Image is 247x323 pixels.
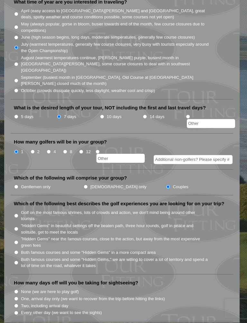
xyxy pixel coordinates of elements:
label: Couples [173,184,188,190]
input: Additional non-golfers? Please specify # [154,155,233,164]
label: June (high season begins, long days, moderate temperatures, generally few course closures) [21,34,195,41]
label: 5 days [21,114,33,120]
label: 10 days [107,114,122,120]
label: 1 [21,149,23,155]
label: Both famous courses and some "Hidden Gems" in a more compact area [21,250,156,256]
label: 8 [70,149,72,155]
label: None (we are here to play golf) [21,289,79,295]
label: "Hidden Gems" near the famous courses, close to the action, but away from the most expensive gree... [21,236,209,249]
label: Which of the following will comprise your group? [14,175,127,181]
label: Gentlemen only [21,184,50,190]
label: October (crowds dissipate quickly, less daylight, weather cool and crisp) [21,88,155,94]
label: How many days off will you be taking for sightseeing? [14,280,138,286]
label: What is the desired length of your tour, NOT including the first and last travel days? [14,105,206,111]
label: [DEMOGRAPHIC_DATA] only [90,184,146,190]
label: April (easy access to [GEOGRAPHIC_DATA][PERSON_NAME] and [GEOGRAPHIC_DATA], great deals, spotty w... [21,8,209,21]
label: 7 days [64,114,77,120]
label: July (warmest temperatures, generally few course closures, very busy with tourists especially aro... [21,42,209,54]
input: Other [96,154,145,163]
label: May (always popular, gorse in bloom, busier towards end of the month, few course closures due to ... [21,21,209,34]
label: Golf on the most famous shrines, lots of crowds and action, we don't mind being around other tour... [21,210,209,222]
label: Both famous courses and some "Hidden Gems," we are willing to cover a lot of territory and spend ... [21,257,209,269]
label: How many golfers will be in your group? [14,139,107,145]
label: 14 days [150,114,164,120]
label: One, arrival day only (we want to recover from the trip before hitting the links) [21,296,165,302]
label: 12 [86,149,91,155]
label: 4 [53,149,56,155]
label: "Hidden Gems" in beautiful settings off the beaten path, three hour rounds, golf in peace and sol... [21,223,209,235]
label: Two, including arrival day [21,303,68,309]
label: September (busiest month in [GEOGRAPHIC_DATA], Old Course at [GEOGRAPHIC_DATA][PERSON_NAME] close... [21,75,209,87]
label: Every other day (we want to see the sights) [21,310,102,316]
label: August (warmest temperatures continue, [PERSON_NAME] purple, busiest month in [GEOGRAPHIC_DATA][P... [21,55,209,74]
input: Other [187,119,235,128]
label: 2 [37,149,40,155]
label: Which of the following best describes the golf experiences you are looking for on your trip? [14,201,224,207]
